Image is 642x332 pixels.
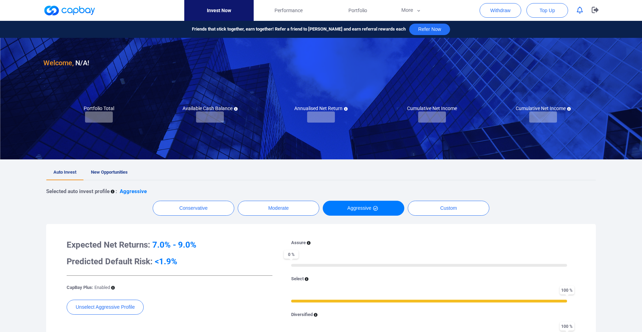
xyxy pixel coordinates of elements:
[540,7,555,14] span: Top Up
[46,187,110,196] p: Selected auto invest profile
[560,322,574,331] span: 100 %
[560,286,574,294] span: 100 %
[407,105,457,111] h5: Cumulative Net Income
[155,257,177,266] span: <1.9%
[516,105,571,111] h5: Cumulative Net Income
[84,105,114,111] h5: Portfolio Total
[153,201,234,216] button: Conservative
[408,201,489,216] button: Custom
[238,201,319,216] button: Moderate
[94,285,110,290] span: Enabled
[152,240,196,250] span: 7.0% - 9.0%
[120,187,147,196] p: Aggressive
[294,105,348,111] h5: Annualised Net Return
[192,26,406,33] span: Friends that stick together, earn together! Refer a friend to [PERSON_NAME] and earn referral rew...
[183,105,238,111] h5: Available Cash Balance
[291,275,304,283] p: Select
[67,256,272,267] h3: Predicted Default Risk:
[43,59,74,67] span: Welcome,
[480,3,521,18] button: Withdraw
[348,7,367,14] span: Portfolio
[67,284,110,291] p: CapBay Plus:
[409,24,450,35] button: Refer Now
[274,7,303,14] span: Performance
[284,250,298,259] span: 0 %
[53,169,76,175] span: Auto Invest
[67,239,272,250] h3: Expected Net Returns:
[43,57,89,68] h3: N/A !
[526,3,568,18] button: Top Up
[323,201,404,216] button: Aggressive
[116,187,117,196] p: :
[291,311,313,318] p: Diversified
[91,169,128,175] span: New Opportunities
[291,239,306,247] p: Assure
[67,300,144,315] button: Unselect Aggressive Profile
